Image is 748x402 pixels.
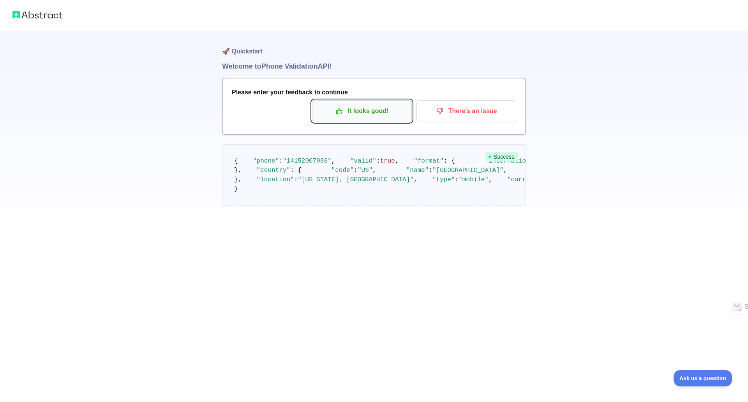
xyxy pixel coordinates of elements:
span: "US" [358,167,372,174]
span: "country" [257,167,290,174]
span: "[GEOGRAPHIC_DATA]" [432,167,503,174]
p: It looks good! [318,104,406,118]
span: : { [444,158,455,165]
span: , [503,167,507,174]
span: : [376,158,380,165]
span: "international" [485,158,541,165]
span: : [279,158,283,165]
img: Abstract logo [12,9,62,20]
iframe: Toggle Customer Support [674,370,732,386]
h1: 🚀 Quickstart [222,31,526,61]
span: "carrier" [507,176,541,183]
span: Success [485,152,518,161]
span: , [372,167,376,174]
span: "phone" [253,158,279,165]
button: There's an issue [416,100,516,122]
span: , [414,176,418,183]
span: "format" [414,158,444,165]
span: "mobile" [459,176,489,183]
span: "code" [332,167,354,174]
button: It looks good! [312,100,412,122]
span: "14152007986" [283,158,332,165]
span: "name" [406,167,429,174]
span: "location" [257,176,294,183]
span: "type" [432,176,455,183]
code: }, }, } [234,158,728,193]
span: , [395,158,399,165]
span: true [380,158,395,165]
h1: Welcome to Phone Validation API! [222,61,526,72]
span: : [429,167,432,174]
p: There's an issue [422,104,510,118]
span: "[US_STATE], [GEOGRAPHIC_DATA]" [298,176,414,183]
span: : [294,176,298,183]
span: , [332,158,335,165]
span: "valid" [350,158,376,165]
span: : [354,167,358,174]
span: : [455,176,459,183]
span: , [489,176,492,183]
h3: Please enter your feedback to continue [232,88,516,97]
span: : { [290,167,302,174]
span: { [234,158,238,165]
